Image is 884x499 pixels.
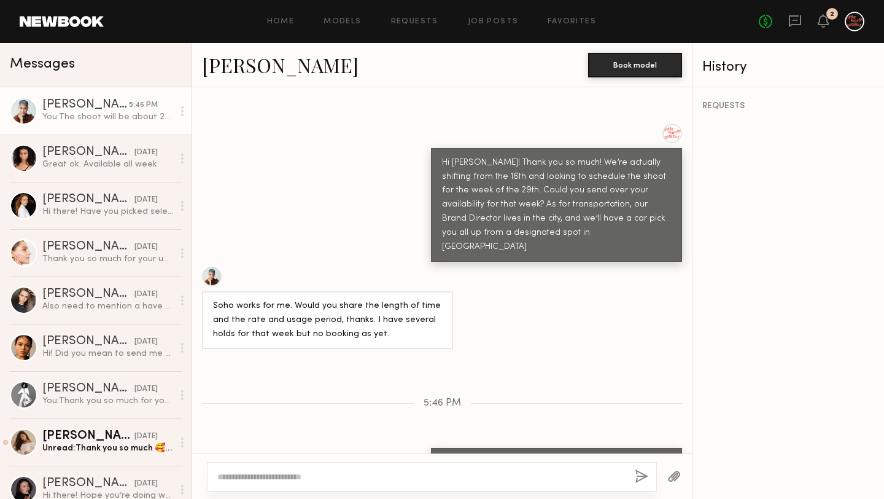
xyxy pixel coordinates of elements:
[42,241,134,253] div: [PERSON_NAME]
[129,100,158,111] div: 5:46 PM
[42,111,173,123] div: You: The shoot will be about 2-3 hours! Would you be open to $150/hr?
[42,159,173,170] div: Great ok. Available all week
[324,18,361,26] a: Models
[42,477,134,490] div: [PERSON_NAME]
[134,289,158,301] div: [DATE]
[830,11,834,18] div: 2
[134,431,158,442] div: [DATE]
[42,383,134,395] div: [PERSON_NAME]
[134,478,158,490] div: [DATE]
[134,383,158,395] div: [DATE]
[42,194,134,206] div: [PERSON_NAME]
[202,52,359,78] a: [PERSON_NAME]
[134,242,158,253] div: [DATE]
[42,430,134,442] div: [PERSON_NAME]
[42,336,134,348] div: [PERSON_NAME]
[702,102,874,111] div: REQUESTS
[42,99,129,111] div: [PERSON_NAME]
[267,18,295,26] a: Home
[42,301,173,312] div: Also need to mention a have couple new tattoos on my arms, but they are small
[134,147,158,159] div: [DATE]
[42,395,173,407] div: You: Thank you so much for your time!
[42,348,173,360] div: Hi! Did you mean to send me a request ?
[702,60,874,74] div: History
[134,194,158,206] div: [DATE]
[468,18,519,26] a: Job Posts
[134,336,158,348] div: [DATE]
[588,59,682,69] a: Book model
[213,299,442,342] div: Soho works for me. Would you share the length of time and the rate and usage period, thanks. I ha...
[42,288,134,301] div: [PERSON_NAME]
[424,398,461,409] span: 5:46 PM
[391,18,438,26] a: Requests
[42,442,173,454] div: Unread: Thank you so much 🥰🥰
[42,206,173,218] div: Hi there! Have you picked selects for this project? I’m still held as an option and available [DATE]
[42,146,134,159] div: [PERSON_NAME]
[10,57,75,71] span: Messages
[442,156,671,255] div: Hi [PERSON_NAME]! Thank you so much! We’re actually shifting from the 16th and looking to schedul...
[588,53,682,77] button: Book model
[548,18,596,26] a: Favorites
[42,253,173,265] div: Thank you so much for your understanding. Let’s keep in touch, and I wish you all the best of luc...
